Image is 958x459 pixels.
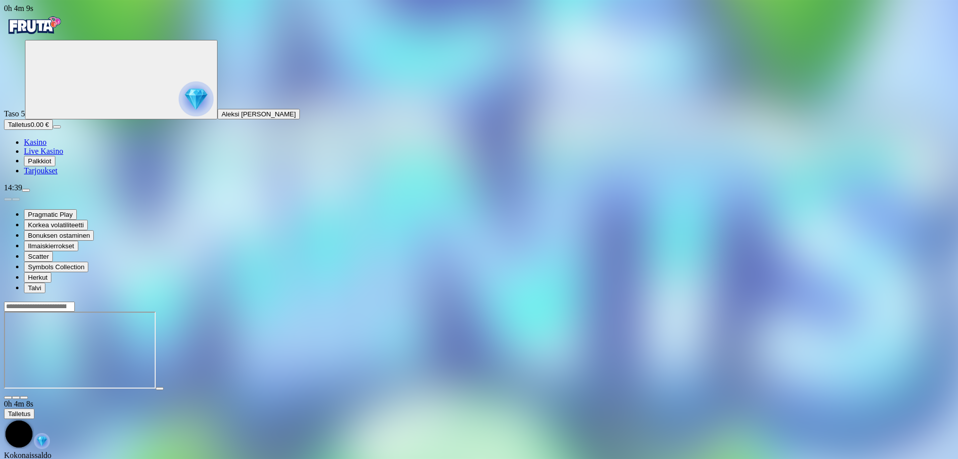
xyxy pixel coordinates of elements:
[24,241,78,251] button: Ilmaiskierrokset
[8,410,30,418] span: Talletus
[30,121,49,128] span: 0.00 €
[28,253,49,260] span: Scatter
[4,302,75,312] input: Search
[28,263,84,271] span: Symbols Collection
[4,400,954,451] div: Game menu
[28,242,74,250] span: Ilmaiskierrokset
[28,157,51,165] span: Palkkiot
[4,198,12,201] button: prev slide
[28,232,90,239] span: Bonuksen ostaminen
[24,283,45,293] button: Talvi
[12,198,20,201] button: next slide
[24,209,77,220] button: Pragmatic Play
[24,147,63,155] span: Live Kasino
[24,251,53,262] button: Scatter
[4,31,64,39] a: Fruta
[34,433,50,449] img: reward-icon
[4,409,34,419] button: Talletus
[24,166,57,175] a: gift-inverted iconTarjoukset
[24,138,46,146] a: diamond iconKasino
[4,4,33,12] span: user session time
[28,274,47,281] span: Herkut
[24,166,57,175] span: Tarjoukset
[8,121,30,128] span: Talletus
[4,13,954,175] nav: Primary
[20,396,28,399] button: fullscreen icon
[22,189,30,192] button: menu
[4,109,25,118] span: Taso 5
[222,110,296,118] span: Aleksi [PERSON_NAME]
[53,125,61,128] button: menu
[24,220,88,230] button: Korkea volatiliteetti
[24,156,55,166] button: reward iconPalkkiot
[4,396,12,399] button: close icon
[4,183,22,192] span: 14:39
[4,13,64,38] img: Fruta
[218,109,300,119] button: Aleksi [PERSON_NAME]
[24,230,94,241] button: Bonuksen ostaminen
[4,312,156,389] iframe: Ice Mints
[24,138,46,146] span: Kasino
[4,400,33,408] span: user session time
[179,81,214,116] img: reward progress
[156,387,164,390] button: play icon
[24,272,51,283] button: Herkut
[12,396,20,399] button: chevron-down icon
[25,40,218,119] button: reward progress
[28,221,84,229] span: Korkea volatiliteetti
[4,119,53,130] button: Talletusplus icon0.00 €
[24,147,63,155] a: poker-chip iconLive Kasino
[24,262,88,272] button: Symbols Collection
[28,211,73,218] span: Pragmatic Play
[28,284,41,292] span: Talvi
